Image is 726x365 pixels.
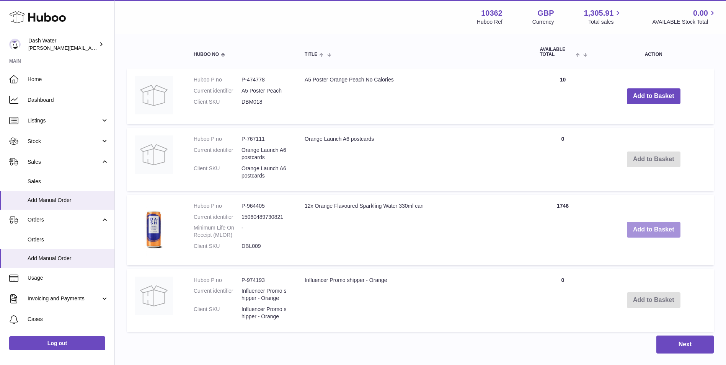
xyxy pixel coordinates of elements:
[241,165,289,179] dd: Orange Launch A6 postcards
[297,68,532,124] td: A5 Poster Orange Peach No Calories
[540,47,574,57] span: AVAILABLE Total
[194,98,241,106] dt: Client SKU
[28,274,109,282] span: Usage
[297,128,532,191] td: Orange Launch A6 postcards
[194,147,241,161] dt: Current identifier
[297,195,532,265] td: 12x Orange Flavoured Sparkling Water 330ml can
[241,277,289,284] dd: P-974193
[135,76,173,114] img: A5 Poster Orange Peach No Calories
[477,18,502,26] div: Huboo Ref
[194,243,241,250] dt: Client SKU
[241,243,289,250] dd: DBL009
[241,147,289,161] dd: Orange Launch A6 postcards
[194,165,241,179] dt: Client SKU
[135,202,173,256] img: 12x Orange Flavoured Sparkling Water 330ml can
[532,269,593,332] td: 0
[28,316,109,323] span: Cases
[28,197,109,204] span: Add Manual Order
[28,76,109,83] span: Home
[135,277,173,315] img: Influencer Promo shipper - Orange
[28,37,97,52] div: Dash Water
[693,8,708,18] span: 0.00
[532,18,554,26] div: Currency
[627,222,680,238] button: Add to Basket
[194,306,241,320] dt: Client SKU
[584,8,614,18] span: 1,305.91
[194,52,219,57] span: Huboo no
[28,255,109,262] span: Add Manual Order
[652,18,717,26] span: AVAILABLE Stock Total
[28,295,101,302] span: Invoicing and Payments
[584,8,623,26] a: 1,305.91 Total sales
[194,277,241,284] dt: Huboo P no
[481,8,502,18] strong: 10362
[532,68,593,124] td: 10
[241,213,289,221] dd: 15060489730821
[241,306,289,320] dd: Influencer Promo shipper - Orange
[305,52,317,57] span: Title
[532,195,593,265] td: 1746
[652,8,717,26] a: 0.00 AVAILABLE Stock Total
[241,135,289,143] dd: P-767111
[241,287,289,302] dd: Influencer Promo shipper - Orange
[28,158,101,166] span: Sales
[28,236,109,243] span: Orders
[28,45,153,51] span: [PERSON_NAME][EMAIL_ADDRESS][DOMAIN_NAME]
[241,87,289,95] dd: A5 Poster Peach
[241,202,289,210] dd: P-964405
[241,98,289,106] dd: DBM018
[194,224,241,239] dt: Minimum Life On Receipt (MLOR)
[656,336,714,354] button: Next
[241,76,289,83] dd: P-474778
[9,39,21,50] img: james@dash-water.com
[627,88,680,104] button: Add to Basket
[28,216,101,223] span: Orders
[532,128,593,191] td: 0
[135,135,173,174] img: Orange Launch A6 postcards
[9,336,105,350] a: Log out
[194,287,241,302] dt: Current identifier
[194,202,241,210] dt: Huboo P no
[28,96,109,104] span: Dashboard
[28,117,101,124] span: Listings
[241,224,289,239] dd: -
[28,178,109,185] span: Sales
[297,269,532,332] td: Influencer Promo shipper - Orange
[194,87,241,95] dt: Current identifier
[537,8,554,18] strong: GBP
[194,213,241,221] dt: Current identifier
[194,135,241,143] dt: Huboo P no
[28,138,101,145] span: Stock
[588,18,622,26] span: Total sales
[593,39,714,65] th: Action
[194,76,241,83] dt: Huboo P no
